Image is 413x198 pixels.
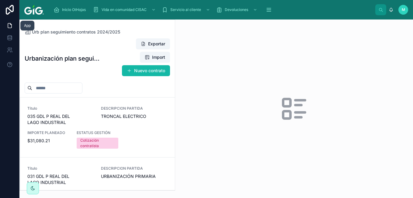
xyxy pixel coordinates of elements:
button: Exportar [136,38,170,49]
a: Servicio al cliente [160,4,213,15]
span: M [402,7,405,12]
div: scrollable content [49,3,375,16]
span: TRONCAL ELECTRICO [101,113,168,119]
span: Import [152,54,165,60]
span: 031 GDL P REAL DEL LAGO INDUSTRIAL [27,173,94,186]
a: Vida en comunidad CISAC [91,4,159,15]
button: Nuevo contrato [122,65,170,76]
span: DESCRIPCION PARTIDA [101,106,168,111]
a: Urb plan seguimiento contratos 2024/2025 [25,29,120,35]
div: Cotización contratista [80,138,115,149]
span: Título [27,166,94,171]
button: Import [140,52,170,63]
img: App logo [24,5,44,15]
span: Vida en comunidad CISAC [102,7,147,12]
a: Devoluciones [214,4,260,15]
span: Urb plan seguimiento contratos 2024/2025 [32,29,120,35]
span: 035 GDL P REAL DEL LAGO INDUSTRIAL [27,113,94,126]
div: App [24,23,31,28]
span: Inicio OtHojas [62,7,86,12]
span: Título [27,106,94,111]
span: $31,080.21 [27,138,69,144]
span: URBANIZACIÓN PRIMARIA [101,173,168,179]
a: Título035 GDL P REAL DEL LAGO INDUSTRIALDESCRIPCION PARTIDATRONCAL ELECTRICOIMPORTE PLANEADO$31,0... [20,97,175,157]
span: Devoluciones [225,7,248,12]
span: ESTATUS GESTIÓN [77,130,119,135]
span: DESCRIPCION PARTIDA [101,166,168,171]
h1: Urbanización plan seguimiento contratos 2024 [25,54,100,63]
span: IMPORTE PLANEADO [27,130,69,135]
span: Servicio al cliente [170,7,201,12]
a: Inicio OtHojas [52,4,90,15]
